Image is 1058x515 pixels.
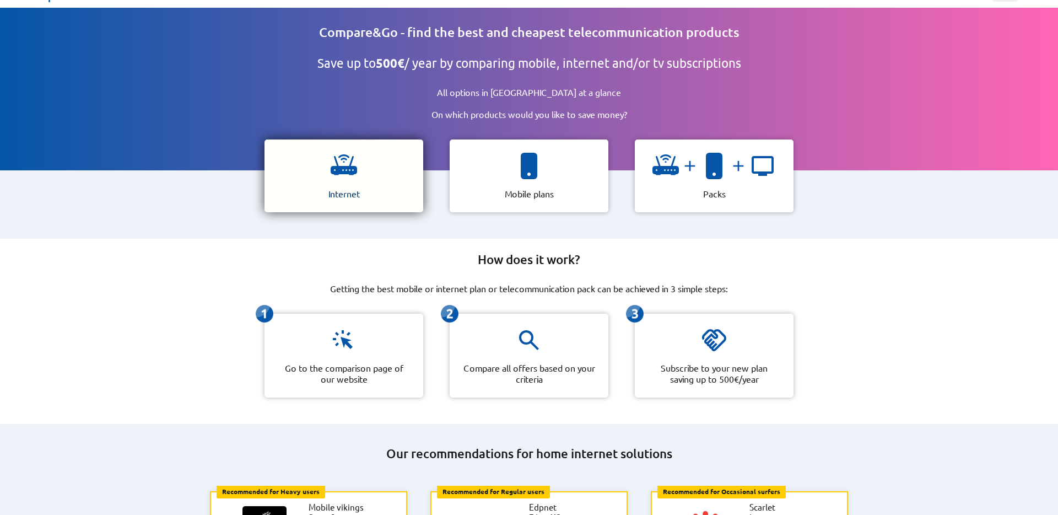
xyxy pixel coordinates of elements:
img: icon representing the first-step [256,305,273,323]
img: icon representing a tv [749,153,776,179]
li: Mobile vikings [309,502,375,512]
img: and [727,157,749,175]
a: icon representing a smartphone Mobile plans [441,140,617,212]
p: Mobile plans [505,188,554,199]
img: icon representing the second-step [441,305,458,323]
h2: How does it work? [478,252,580,267]
li: Edpnet [529,502,595,512]
img: icon representing a smartphone [701,153,727,179]
h2: Our recommendations for home internet solutions [198,446,860,462]
img: icon representing a handshake [701,327,727,353]
b: 500€ [376,56,404,71]
b: Recommended for Occasional surfers [663,487,780,496]
a: icon representing a wifiandicon representing a smartphoneandicon representing a tv Packs [626,140,802,212]
p: Subscribe to your new plan saving up to 500€/year [648,362,780,384]
li: Scarlet [749,502,816,512]
p: Packs [703,188,726,199]
b: Recommended for Heavy users [222,487,320,496]
img: icon representing a smartphone [516,153,542,179]
p: Getting the best mobile or internet plan or telecommunication pack can be achieved in 3 simple st... [330,283,728,294]
img: icon representing a magnifying glass [516,327,542,353]
img: icon representing a wifi [652,153,679,179]
img: icon representing a click [331,327,357,353]
p: All options in [GEOGRAPHIC_DATA] at a glance [402,87,656,98]
p: Go to the comparison page of our website [278,362,410,384]
img: icon representing a wifi [331,153,357,179]
img: and [679,157,701,175]
img: icon representing the third-step [626,305,644,323]
b: Recommended for Regular users [442,487,544,496]
h2: Save up to / year by comparing mobile, internet and/or tv subscriptions [317,56,741,71]
p: Compare all offers based on your criteria [463,362,595,384]
h1: Compare&Go - find the best and cheapest telecommunication products [319,24,739,40]
p: Internet [328,188,360,199]
p: On which products would you like to save money? [396,109,662,120]
a: icon representing a wifi Internet [256,140,432,212]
